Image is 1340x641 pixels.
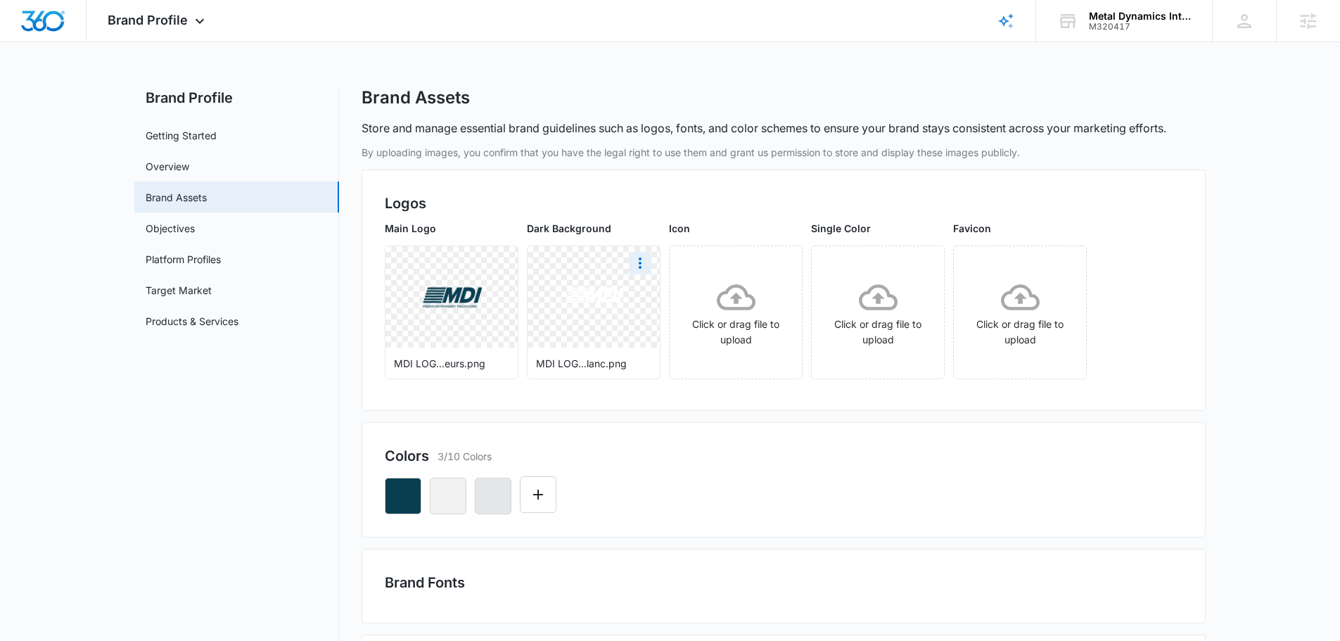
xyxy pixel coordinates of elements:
[385,572,1182,593] h2: Brand Fonts
[438,449,492,464] p: 3/10 Colors
[520,476,556,513] button: Edit Color
[1089,22,1192,32] div: account id
[385,221,518,236] p: Main Logo
[670,278,802,348] div: Click or drag file to upload
[134,87,339,108] h2: Brand Profile
[362,145,1206,160] p: By uploading images, you confirm that you have the legal right to use them and grant us permissio...
[954,278,1086,348] div: Click or drag file to upload
[108,13,188,27] span: Brand Profile
[146,128,217,143] a: Getting Started
[812,278,944,348] div: Click or drag file to upload
[146,159,189,174] a: Overview
[544,258,644,335] img: User uploaded logo
[811,221,945,236] p: Single Color
[146,221,195,236] a: Objectives
[385,445,429,467] h2: Colors
[146,252,221,267] a: Platform Profiles
[394,356,509,371] p: MDI LOG...eurs.png
[527,221,661,236] p: Dark Background
[362,87,470,108] h1: Brand Assets
[669,221,803,236] p: Icon
[385,193,1182,214] h2: Logos
[146,314,238,329] a: Products & Services
[1089,11,1192,22] div: account name
[402,258,502,335] img: User uploaded logo
[953,221,1087,236] p: Favicon
[629,252,651,274] button: More
[954,246,1086,379] span: Click or drag file to upload
[146,190,207,205] a: Brand Assets
[146,283,212,298] a: Target Market
[536,356,651,371] p: MDI LOG...lanc.png
[812,246,944,379] span: Click or drag file to upload
[670,246,802,379] span: Click or drag file to upload
[362,120,1166,137] p: Store and manage essential brand guidelines such as logos, fonts, and color schemes to ensure you...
